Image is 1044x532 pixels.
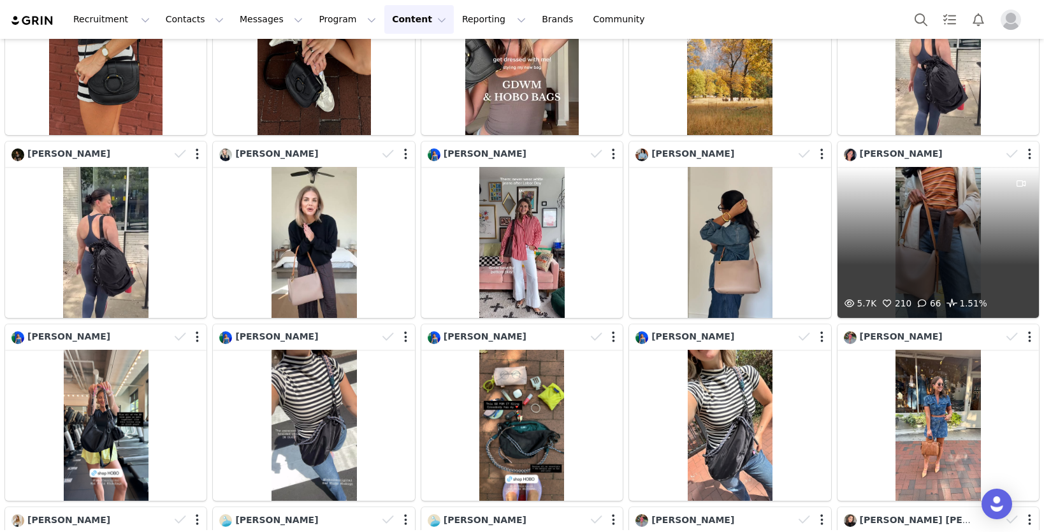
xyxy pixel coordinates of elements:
img: 0ab8d373-907f-466c-90a1-90568a64edf6--s.jpg [11,148,24,161]
button: Content [384,5,454,34]
button: Notifications [964,5,992,34]
span: [PERSON_NAME] [27,331,110,341]
span: [PERSON_NAME] [27,148,110,159]
span: [PERSON_NAME] [860,148,943,159]
img: df5f03cd-3b7e-411c-9f4b-c4f3c500293d.jpg [635,331,648,344]
span: [PERSON_NAME] [27,515,110,525]
button: Contacts [158,5,231,34]
img: grin logo [10,15,55,27]
img: df5f03cd-3b7e-411c-9f4b-c4f3c500293d.jpg [11,331,24,344]
button: Reporting [454,5,533,34]
img: 5d4ced08-33f8-4f39-ab4f-68b7f774603f.jpg [844,148,857,161]
span: [PERSON_NAME] [651,515,734,525]
button: Messages [232,5,310,34]
img: 0579bd57-ceae-4902-b373-1f3282ffb5fc.jpg [844,514,857,527]
span: [PERSON_NAME] [444,331,526,341]
img: 44bbb1e7-769c-4c1e-836c-8ca435224334--s.jpg [635,514,648,527]
span: [PERSON_NAME] [651,331,734,341]
span: [PERSON_NAME] [235,331,318,341]
img: placeholder-profile.jpg [1001,10,1021,30]
img: 44bbb1e7-769c-4c1e-836c-8ca435224334--s.jpg [844,331,857,344]
img: 3e0e731a-22fe-4f3b-8930-74f437dcb258.jpg [219,514,232,527]
span: 66 [915,298,941,308]
a: Community [586,5,658,34]
span: 210 [880,298,911,308]
span: [PERSON_NAME] [444,148,526,159]
span: 5.7K [842,298,877,308]
span: [PERSON_NAME] [860,331,943,341]
div: Open Intercom Messenger [982,489,1012,519]
img: 2484b99b-286a-4964-912c-89f8131e184d--s.jpg [11,514,24,527]
button: Profile [993,10,1034,30]
img: 3e0e731a-22fe-4f3b-8930-74f437dcb258.jpg [428,514,440,527]
a: Tasks [936,5,964,34]
img: df5f03cd-3b7e-411c-9f4b-c4f3c500293d.jpg [428,331,440,344]
span: [PERSON_NAME] [235,515,318,525]
img: db7e4b80-392f-4cc6-98e4-7f5802715f19.jpg [635,148,648,161]
span: 1.51% [944,296,987,312]
img: df5f03cd-3b7e-411c-9f4b-c4f3c500293d.jpg [219,331,232,344]
span: [PERSON_NAME] [444,515,526,525]
a: Brands [534,5,584,34]
span: [PERSON_NAME] [PERSON_NAME] [860,515,1029,525]
button: Search [907,5,935,34]
img: f51665b4-d69a-4733-a844-b521fd6889e8--s.jpg [219,148,232,161]
button: Recruitment [66,5,157,34]
span: [PERSON_NAME] [651,148,734,159]
button: Program [311,5,384,34]
img: df5f03cd-3b7e-411c-9f4b-c4f3c500293d.jpg [428,148,440,161]
span: [PERSON_NAME] [235,148,318,159]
